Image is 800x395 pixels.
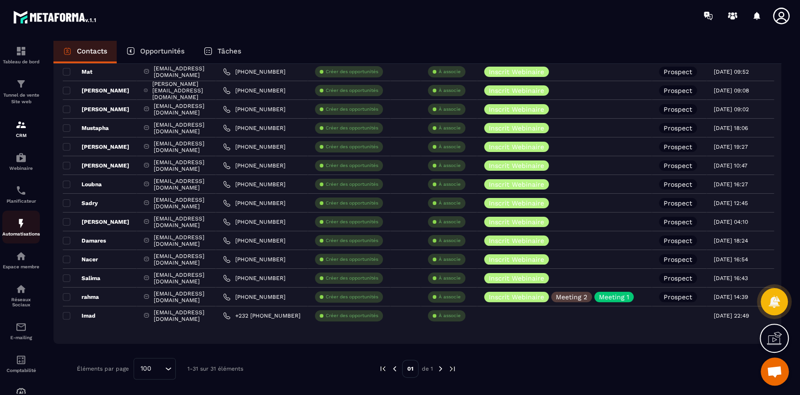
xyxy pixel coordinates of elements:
[714,294,748,300] p: [DATE] 14:39
[63,312,96,319] p: Imad
[223,312,300,319] a: +232 [PHONE_NUMBER]
[117,41,194,63] a: Opportunités
[223,256,285,263] a: [PHONE_NUMBER]
[439,125,461,131] p: À associe
[15,78,27,90] img: formation
[53,41,117,63] a: Contacts
[223,124,285,132] a: [PHONE_NUMBER]
[664,275,692,281] p: Prospect
[714,144,748,150] p: [DATE] 19:27
[714,256,748,263] p: [DATE] 16:54
[223,162,285,169] a: [PHONE_NUMBER]
[326,68,378,75] p: Créer des opportunités
[2,231,40,236] p: Automatisations
[223,237,285,244] a: [PHONE_NUMBER]
[439,87,461,94] p: À associe
[2,335,40,340] p: E-mailing
[223,199,285,207] a: [PHONE_NUMBER]
[714,125,748,131] p: [DATE] 18:06
[664,181,692,188] p: Prospect
[223,274,285,282] a: [PHONE_NUMBER]
[489,144,544,150] p: Inscrit Webinaire
[664,294,692,300] p: Prospect
[402,360,419,378] p: 01
[63,218,129,226] p: [PERSON_NAME]
[714,237,748,244] p: [DATE] 18:24
[15,119,27,130] img: formation
[664,68,692,75] p: Prospect
[714,68,749,75] p: [DATE] 09:52
[489,219,544,225] p: Inscrit Webinaire
[2,166,40,171] p: Webinaire
[439,200,461,206] p: À associe
[326,162,378,169] p: Créer des opportunités
[2,243,40,276] a: automationsautomationsEspace membre
[326,275,378,281] p: Créer des opportunités
[714,87,749,94] p: [DATE] 09:08
[15,321,27,333] img: email
[187,365,243,372] p: 1-31 sur 31 éléments
[63,256,98,263] p: Nacer
[599,294,629,300] p: Meeting 1
[2,368,40,373] p: Comptabilité
[714,219,748,225] p: [DATE] 04:10
[63,68,92,76] p: Mat
[137,364,155,374] span: 100
[223,143,285,151] a: [PHONE_NUMBER]
[489,162,544,169] p: Inscrit Webinaire
[2,112,40,145] a: formationformationCRM
[2,211,40,243] a: automationsautomationsAutomatisations
[13,8,97,25] img: logo
[2,198,40,204] p: Planificateur
[664,87,692,94] p: Prospect
[439,106,461,113] p: À associe
[15,152,27,163] img: automations
[664,219,692,225] p: Prospect
[2,297,40,307] p: Réseaux Sociaux
[2,133,40,138] p: CRM
[2,347,40,380] a: accountantaccountantComptabilité
[326,125,378,131] p: Créer des opportunités
[63,106,129,113] p: [PERSON_NAME]
[15,46,27,57] img: formation
[63,199,98,207] p: Sadry
[489,256,544,263] p: Inscrit Webinaire
[436,365,445,373] img: next
[63,293,99,301] p: rahma
[489,68,544,75] p: Inscrit Webinaire
[664,200,692,206] p: Prospect
[2,59,40,64] p: Tableau de bord
[15,185,27,196] img: scheduler
[326,294,378,300] p: Créer des opportunités
[439,275,461,281] p: À associe
[63,274,100,282] p: Salima
[714,200,748,206] p: [DATE] 12:45
[77,47,107,55] p: Contacts
[326,87,378,94] p: Créer des opportunités
[664,106,692,113] p: Prospect
[63,87,129,94] p: [PERSON_NAME]
[2,92,40,105] p: Tunnel de vente Site web
[223,218,285,226] a: [PHONE_NUMBER]
[140,47,185,55] p: Opportunités
[194,41,251,63] a: Tâches
[326,237,378,244] p: Créer des opportunités
[390,365,399,373] img: prev
[77,365,129,372] p: Éléments par page
[439,237,461,244] p: À associe
[714,275,748,281] p: [DATE] 16:43
[714,162,748,169] p: [DATE] 10:47
[223,106,285,113] a: [PHONE_NUMBER]
[664,237,692,244] p: Prospect
[2,178,40,211] a: schedulerschedulerPlanificateur
[134,358,176,380] div: Search for option
[155,364,163,374] input: Search for option
[714,181,748,188] p: [DATE] 16:27
[664,256,692,263] p: Prospect
[2,264,40,269] p: Espace membre
[714,106,749,113] p: [DATE] 09:02
[714,312,749,319] p: [DATE] 22:49
[2,145,40,178] a: automationsautomationsWebinaire
[2,314,40,347] a: emailemailE-mailing
[422,365,433,372] p: de 1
